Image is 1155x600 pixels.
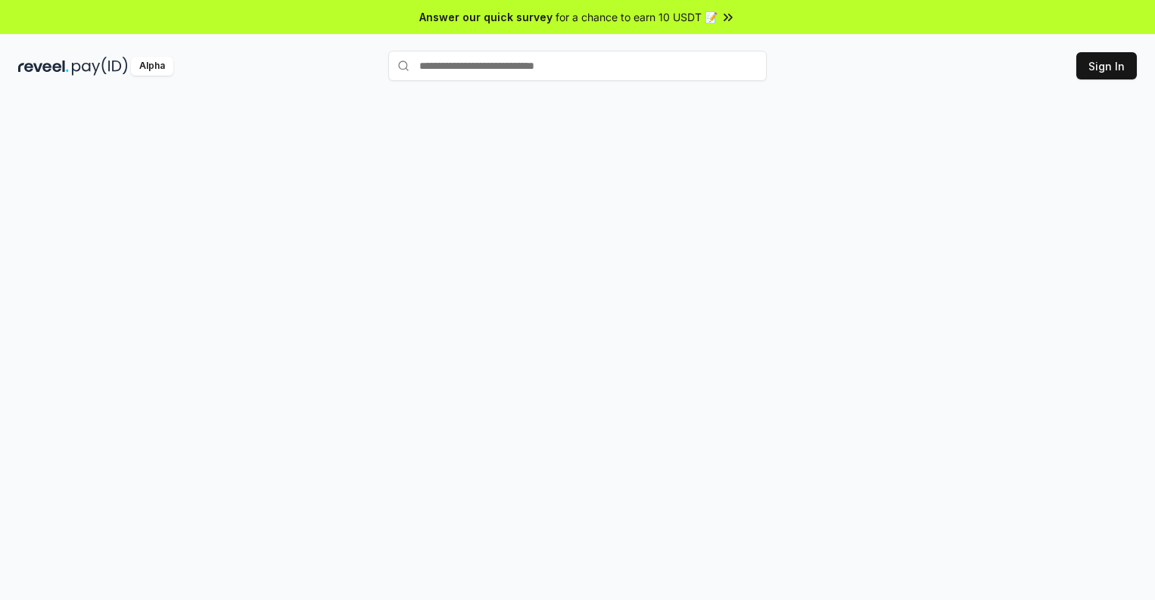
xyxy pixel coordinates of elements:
[1076,52,1137,79] button: Sign In
[18,57,69,76] img: reveel_dark
[556,9,718,25] span: for a chance to earn 10 USDT 📝
[131,57,173,76] div: Alpha
[419,9,553,25] span: Answer our quick survey
[72,57,128,76] img: pay_id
